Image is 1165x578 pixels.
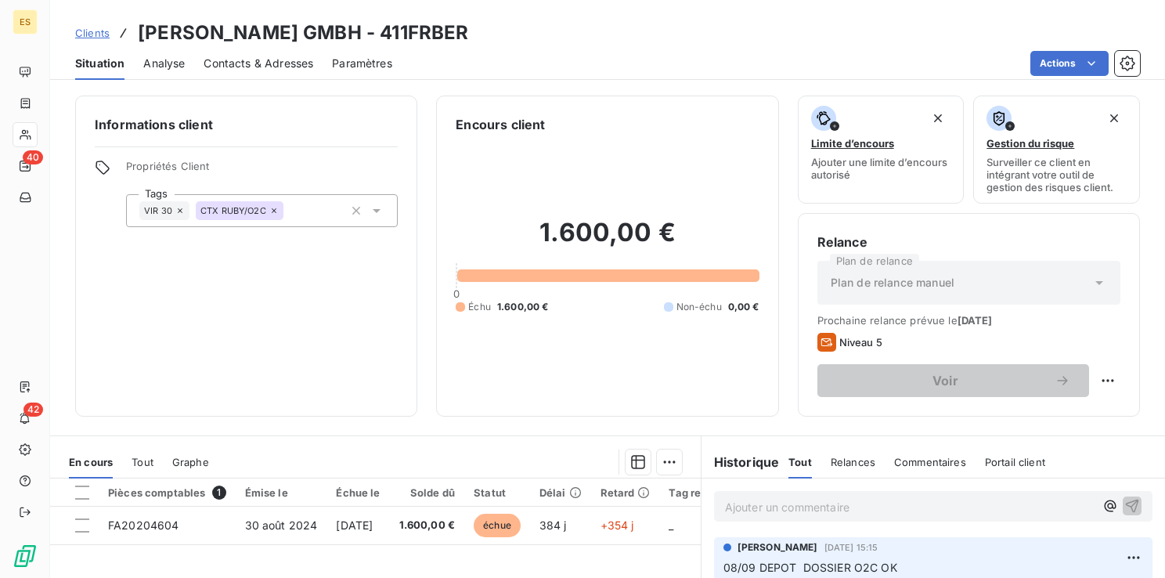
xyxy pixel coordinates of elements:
[985,456,1045,468] span: Portail client
[831,275,954,291] span: Plan de relance manuel
[474,486,521,499] div: Statut
[839,336,882,349] span: Niveau 5
[539,486,582,499] div: Délai
[497,300,549,314] span: 1.600,00 €
[69,456,113,468] span: En cours
[332,56,392,71] span: Paramètres
[126,160,398,182] span: Propriétés Client
[336,518,373,532] span: [DATE]
[817,364,1089,397] button: Voir
[108,518,179,532] span: FA20204604
[738,540,818,555] span: [PERSON_NAME]
[456,217,759,264] h2: 1.600,00 €
[817,314,1120,327] span: Prochaine relance prévue le
[1112,525,1149,562] iframe: Intercom live chat
[1030,51,1109,76] button: Actions
[204,56,313,71] span: Contacts & Adresses
[728,300,759,314] span: 0,00 €
[172,456,209,468] span: Graphe
[23,403,43,417] span: 42
[144,206,172,215] span: VIR 30
[23,150,43,164] span: 40
[108,486,226,500] div: Pièces comptables
[13,544,38,569] img: Logo LeanPay
[831,456,875,468] span: Relances
[474,514,521,537] span: échue
[601,486,651,499] div: Retard
[669,486,748,499] div: Tag relance
[669,518,673,532] span: _
[811,137,894,150] span: Limite d’encours
[468,300,491,314] span: Échu
[399,518,456,533] span: 1.600,00 €
[212,486,226,500] span: 1
[723,561,897,574] span: 08/09 DEPOT DOSSIER O2C OK
[986,156,1127,193] span: Surveiller ce client en intégrant votre outil de gestion des risques client.
[75,25,110,41] a: Clients
[399,486,456,499] div: Solde dû
[973,96,1140,204] button: Gestion du risqueSurveiller ce client en intégrant votre outil de gestion des risques client.
[283,204,296,218] input: Ajouter une valeur
[958,314,993,327] span: [DATE]
[245,518,318,532] span: 30 août 2024
[811,156,951,181] span: Ajouter une limite d’encours autorisé
[245,486,318,499] div: Émise le
[824,543,878,552] span: [DATE] 15:15
[986,137,1074,150] span: Gestion du risque
[702,453,780,471] h6: Historique
[336,486,380,499] div: Échue le
[453,287,460,300] span: 0
[75,56,124,71] span: Situation
[788,456,812,468] span: Tout
[798,96,965,204] button: Limite d’encoursAjouter une limite d’encours autorisé
[817,233,1120,251] h6: Relance
[894,456,966,468] span: Commentaires
[200,206,266,215] span: CTX RUBY/O2C
[601,518,634,532] span: +354 j
[132,456,153,468] span: Tout
[138,19,468,47] h3: [PERSON_NAME] GMBH - 411FRBER
[456,115,545,134] h6: Encours client
[836,374,1055,387] span: Voir
[676,300,722,314] span: Non-échu
[539,518,567,532] span: 384 j
[13,9,38,34] div: ES
[95,115,398,134] h6: Informations client
[143,56,185,71] span: Analyse
[75,27,110,39] span: Clients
